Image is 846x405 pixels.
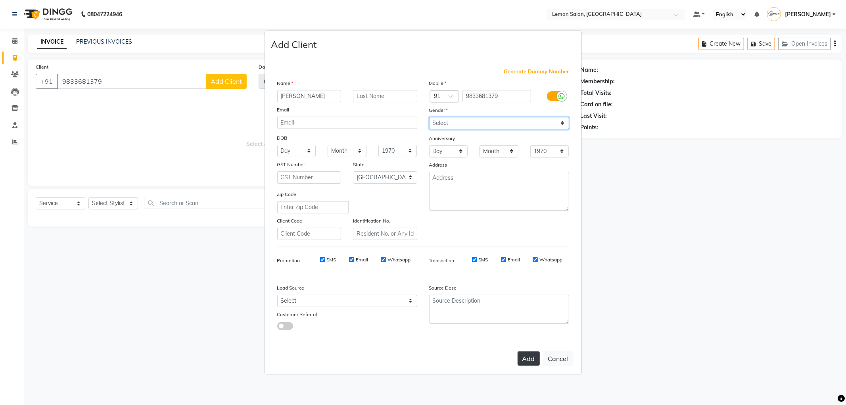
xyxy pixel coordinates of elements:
span: Generate Dummy Number [504,68,569,76]
input: First Name [277,90,341,102]
label: Name [277,80,294,87]
input: Resident No. or Any Id [353,228,417,240]
label: State [353,161,364,168]
label: Lead Source [277,284,305,292]
label: Identification No. [353,217,390,225]
label: Customer Referral [277,311,317,318]
label: Whatsapp [388,256,411,263]
label: Mobile [429,80,447,87]
label: Gender [429,107,448,114]
button: Add [518,351,540,366]
label: GST Number [277,161,305,168]
label: SMS [479,256,488,263]
h4: Add Client [271,37,317,52]
label: Source Desc [429,284,457,292]
label: Promotion [277,257,300,264]
input: Email [277,117,417,129]
label: Email [277,106,290,113]
label: Whatsapp [539,256,562,263]
label: Zip Code [277,191,297,198]
label: Email [356,256,368,263]
label: Address [429,161,447,169]
input: Client Code [277,228,341,240]
label: Transaction [429,257,455,264]
input: Mobile [462,90,531,102]
label: Client Code [277,217,303,225]
label: Email [508,256,520,263]
input: Enter Zip Code [277,201,349,213]
input: Last Name [353,90,417,102]
input: GST Number [277,171,341,184]
label: SMS [327,256,336,263]
label: Anniversary [429,135,455,142]
label: DOB [277,134,288,142]
button: Cancel [543,351,574,366]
